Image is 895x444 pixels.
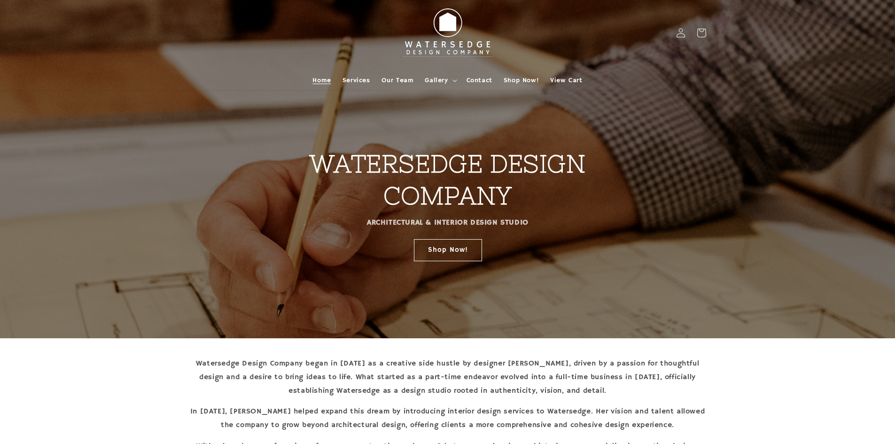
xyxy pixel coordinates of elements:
[413,239,482,261] a: Shop Now!
[425,76,448,85] span: Gallery
[550,76,582,85] span: View Cart
[498,70,545,90] a: Shop Now!
[189,357,706,397] p: Watersedge Design Company began in [DATE] as a creative side hustle by designer [PERSON_NAME], dr...
[467,76,492,85] span: Contact
[307,70,336,90] a: Home
[312,76,331,85] span: Home
[337,70,376,90] a: Services
[461,70,498,90] a: Contact
[342,76,370,85] span: Services
[189,405,706,432] p: In [DATE], [PERSON_NAME] helped expand this dream by introducing interior design services to Wate...
[504,76,539,85] span: Shop Now!
[396,4,499,62] img: Watersedge Design Co
[310,150,585,210] strong: WATERSEDGE DESIGN COMPANY
[545,70,588,90] a: View Cart
[367,218,529,227] strong: ARCHITECTURAL & INTERIOR DESIGN STUDIO
[419,70,460,90] summary: Gallery
[376,70,420,90] a: Our Team
[381,76,414,85] span: Our Team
